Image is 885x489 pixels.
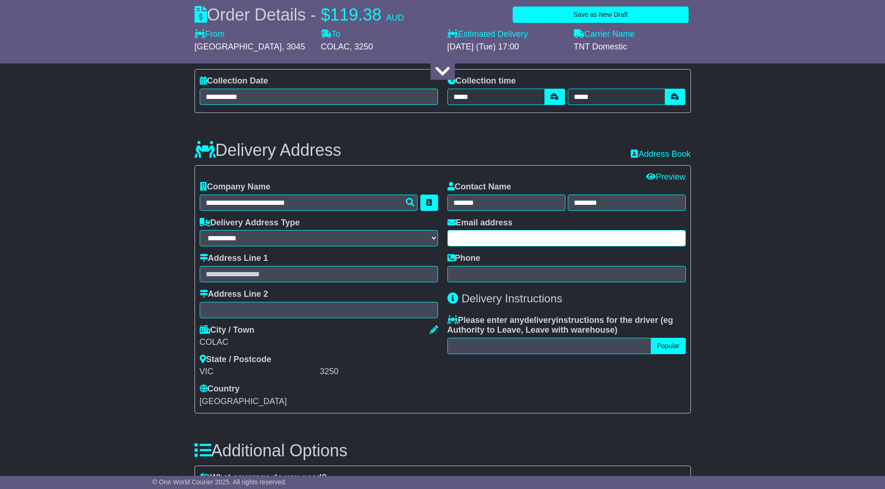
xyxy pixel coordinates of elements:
[195,29,225,40] label: From
[524,315,556,325] span: delivery
[646,172,685,182] a: Preview
[200,367,318,377] div: VIC
[461,292,562,305] span: Delivery Instructions
[200,337,438,348] div: COLAC
[282,42,305,51] span: , 3045
[447,315,686,335] label: Please enter any instructions for the driver ( )
[386,13,404,22] span: AUD
[200,218,300,228] label: Delivery Address Type
[574,42,691,52] div: TNT Domestic
[200,355,272,365] label: State / Postcode
[447,315,673,335] span: eg Authority to Leave, Leave with warehouse
[321,29,341,40] label: To
[321,42,350,51] span: COLAC
[320,367,438,377] div: 3250
[200,384,240,394] label: Country
[200,182,271,192] label: Company Name
[195,42,282,51] span: [GEOGRAPHIC_DATA]
[200,397,287,406] span: [GEOGRAPHIC_DATA]
[195,441,691,460] h3: Additional Options
[447,29,564,40] label: Estimated Delivery
[631,149,690,159] a: Address Book
[152,478,287,486] span: © One World Courier 2025. All rights reserved.
[447,182,511,192] label: Contact Name
[321,5,330,24] span: $
[447,253,481,264] label: Phone
[330,5,382,24] span: 119.38
[200,253,268,264] label: Address Line 1
[574,29,635,40] label: Carrier Name
[350,42,373,51] span: , 3250
[200,76,268,86] label: Collection Date
[200,289,268,300] label: Address Line 2
[447,218,513,228] label: Email address
[651,338,685,354] button: Popular
[513,7,688,23] button: Save as New Draft
[200,325,255,335] label: City / Town
[200,473,327,483] label: What coverage do you need?
[447,76,516,86] label: Collection time
[195,141,341,160] h3: Delivery Address
[195,5,404,25] div: Order Details -
[447,42,564,52] div: [DATE] (Tue) 17:00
